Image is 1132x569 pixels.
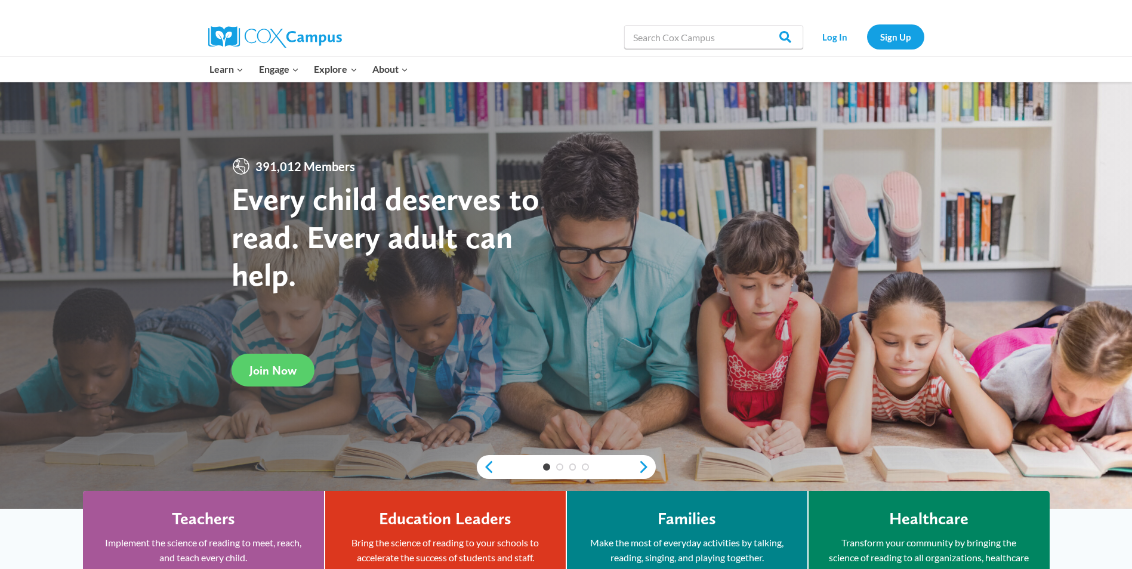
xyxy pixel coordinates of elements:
[638,460,656,474] a: next
[314,61,357,77] span: Explore
[889,509,968,529] h4: Healthcare
[569,463,576,471] a: 3
[379,509,511,529] h4: Education Leaders
[658,509,716,529] h4: Families
[259,61,299,77] span: Engage
[232,180,539,293] strong: Every child deserves to read. Every adult can help.
[209,61,243,77] span: Learn
[867,24,924,49] a: Sign Up
[249,363,297,378] span: Join Now
[251,157,360,176] span: 391,012 Members
[809,24,861,49] a: Log In
[556,463,563,471] a: 2
[202,57,416,82] nav: Primary Navigation
[343,535,548,565] p: Bring the science of reading to your schools to accelerate the success of students and staff.
[372,61,408,77] span: About
[585,535,789,565] p: Make the most of everyday activities by talking, reading, singing, and playing together.
[543,463,550,471] a: 1
[172,509,235,529] h4: Teachers
[477,460,495,474] a: previous
[582,463,589,471] a: 4
[809,24,924,49] nav: Secondary Navigation
[477,455,656,479] div: content slider buttons
[208,26,342,48] img: Cox Campus
[624,25,803,49] input: Search Cox Campus
[232,354,314,386] a: Join Now
[101,535,306,565] p: Implement the science of reading to meet, reach, and teach every child.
